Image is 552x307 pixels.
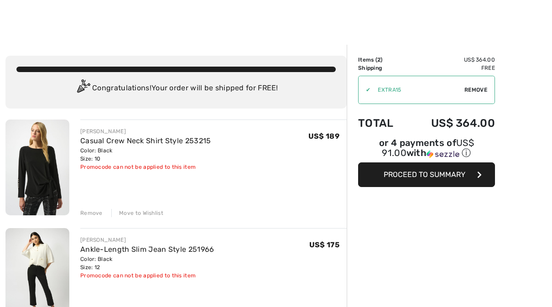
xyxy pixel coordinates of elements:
div: Move to Wishlist [111,209,163,217]
td: US$ 364.00 [407,108,495,139]
td: Shipping [358,64,407,72]
a: Casual Crew Neck Shirt Style 253215 [80,136,211,145]
td: Items ( ) [358,56,407,64]
div: Congratulations! Your order will be shipped for FREE! [16,79,336,98]
span: Proceed to Summary [384,170,465,179]
div: Color: Black Size: 12 [80,255,214,271]
div: ✔ [359,86,370,94]
div: or 4 payments of with [358,139,495,159]
span: Remove [464,86,487,94]
div: Color: Black Size: 10 [80,146,211,163]
img: Casual Crew Neck Shirt Style 253215 [5,120,69,215]
span: 2 [377,57,380,63]
div: Promocode can not be applied to this item [80,163,211,171]
td: Total [358,108,407,139]
div: [PERSON_NAME] [80,236,214,244]
div: Remove [80,209,103,217]
a: Ankle-Length Slim Jean Style 251966 [80,245,214,254]
button: Proceed to Summary [358,162,495,187]
td: Free [407,64,495,72]
div: Promocode can not be applied to this item [80,271,214,280]
span: US$ 189 [308,132,339,140]
td: US$ 364.00 [407,56,495,64]
div: [PERSON_NAME] [80,127,211,135]
div: or 4 payments ofUS$ 91.00withSezzle Click to learn more about Sezzle [358,139,495,162]
img: Congratulation2.svg [74,79,92,98]
input: Promo code [370,76,464,104]
span: US$ 91.00 [382,137,474,158]
span: US$ 175 [309,240,339,249]
img: Sezzle [427,150,459,158]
